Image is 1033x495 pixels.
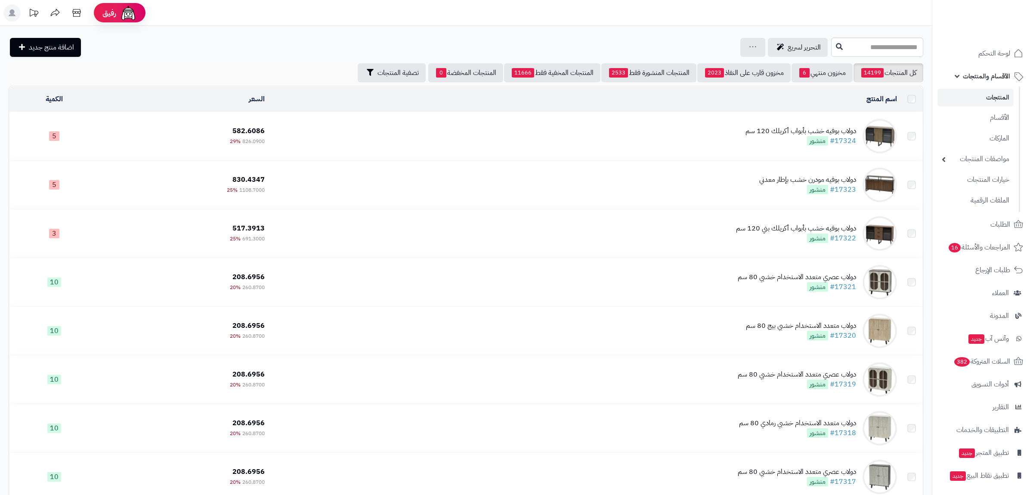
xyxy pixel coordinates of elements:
[948,241,1010,253] span: المراجعات والأسئلة
[242,283,265,291] span: 260.8700
[990,218,1010,230] span: الطلبات
[609,68,628,78] span: 2533
[49,229,59,238] span: 3
[990,310,1009,322] span: المدونة
[937,465,1028,486] a: تطبيق نقاط البيعجديد
[230,235,241,243] span: 25%
[512,68,534,78] span: 11666
[937,214,1028,235] a: الطلبات
[937,442,1028,463] a: تطبيق المتجرجديد
[807,331,828,340] span: منشور
[745,126,856,136] div: دولاب بوفيه خشب بأبواب أكريلك 120 سم
[249,94,265,104] a: السعر
[738,467,856,477] div: دولاب عصري متعدد الاستخدام خشبي 80 سم
[428,63,503,82] a: المنتجات المخفضة0
[768,38,828,57] a: التحرير لسريع
[239,186,265,194] span: 1108.7000
[959,448,975,458] span: جديد
[807,282,828,292] span: منشور
[807,428,828,438] span: منشور
[958,447,1009,459] span: تطبيق المتجر
[963,70,1010,82] span: الأقسام والمنتجات
[937,420,1028,440] a: التطبيقات والخدمات
[47,472,61,482] span: 10
[863,314,897,348] img: دولاب متعدد الاستخدام خشبي بيج 80 سم
[230,478,241,486] span: 20%
[10,38,81,57] a: اضافة منتج جديد
[937,260,1028,280] a: طلبات الإرجاع
[739,418,856,428] div: دولاب متعدد الاستخدام خشبي رمادي 80 سم
[863,362,897,397] img: دولاب عصري متعدد الاستخدام خشبي 80 سم
[47,423,61,433] span: 10
[830,282,856,292] a: #17321
[830,184,856,195] a: #17323
[937,237,1028,258] a: المراجعات والأسئلة16
[863,168,897,202] img: دولاب بوفيه مودرن خشب بإطار معدني
[937,43,1028,64] a: لوحة التحكم
[230,381,241,389] span: 20%
[830,136,856,146] a: #17324
[937,397,1028,417] a: التقارير
[993,401,1009,413] span: التقارير
[863,460,897,494] img: دولاب عصري متعدد الاستخدام خشبي 80 سم
[968,333,1009,345] span: وآتس آب
[47,326,61,336] span: 10
[242,332,265,340] span: 260.8700
[232,418,265,428] span: 208.6956
[937,305,1028,326] a: المدونة
[504,63,600,82] a: المنتجات المخفية فقط11666
[230,332,241,340] span: 20%
[974,6,1025,25] img: logo-2.png
[232,467,265,477] span: 208.6956
[792,63,853,82] a: مخزون منتهي6
[807,136,828,146] span: منشور
[232,126,265,136] span: 582.6086
[46,94,63,104] a: الكمية
[49,131,59,141] span: 5
[697,63,791,82] a: مخزون قارب على النفاذ2023
[937,171,1014,189] a: خيارات المنتجات
[937,283,1028,303] a: العملاء
[788,42,821,53] span: التحرير لسريع
[830,233,856,243] a: #17322
[705,68,724,78] span: 2023
[436,68,446,78] span: 0
[242,235,265,243] span: 691.3000
[937,374,1028,395] a: أدوات التسويق
[954,357,970,367] span: 382
[736,224,856,233] div: دولاب بوفيه خشب بأبواب أكريلك بني 120 سم
[232,321,265,331] span: 208.6956
[830,428,856,438] a: #17318
[866,94,897,104] a: اسم المنتج
[863,216,897,251] img: دولاب بوفيه خشب بأبواب أكريلك بني 120 سم
[746,321,856,331] div: دولاب متعدد الاستخدام خشبي بيج 80 سم
[937,129,1014,148] a: الماركات
[242,137,265,145] span: 826.0900
[863,411,897,445] img: دولاب متعدد الاستخدام خشبي رمادي 80 سم
[242,430,265,437] span: 260.8700
[992,287,1009,299] span: العملاء
[807,185,828,194] span: منشور
[358,63,426,82] button: تصفية المنتجات
[232,272,265,282] span: 208.6956
[956,424,1009,436] span: التطبيقات والخدمات
[120,4,137,22] img: ai-face.png
[759,175,856,185] div: دولاب بوفيه مودرن خشب بإطار معدني
[975,264,1010,276] span: طلبات الإرجاع
[830,379,856,389] a: #17319
[968,334,984,344] span: جديد
[230,283,241,291] span: 20%
[937,191,1014,210] a: الملفات الرقمية
[232,369,265,380] span: 208.6956
[830,330,856,341] a: #17320
[949,470,1009,482] span: تطبيق نقاط البيع
[863,119,897,153] img: دولاب بوفيه خشب بأبواب أكريلك 120 سم
[949,243,961,252] span: 16
[807,477,828,486] span: منشور
[29,42,74,53] span: اضافة منتج جديد
[47,277,61,287] span: 10
[863,265,897,299] img: دولاب عصري متعدد الاستخدام خشبي 80 سم
[242,381,265,389] span: 260.8700
[232,174,265,185] span: 830.4347
[971,378,1009,390] span: أدوات التسويق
